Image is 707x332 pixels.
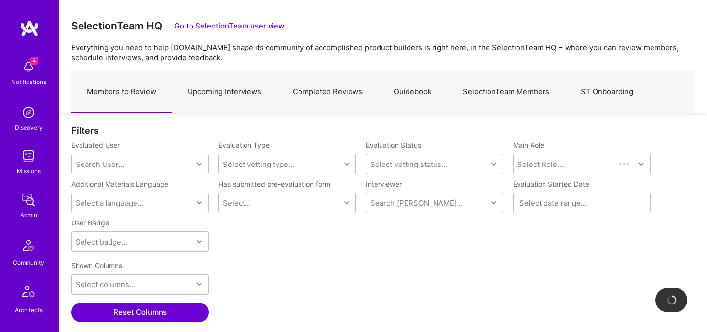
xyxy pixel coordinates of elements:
[277,71,378,113] a: Completed Reviews
[71,42,695,63] p: Everything you need to help [DOMAIN_NAME] shape its community of accomplished product builders is...
[71,71,172,113] a: Members to Review
[76,279,135,290] div: Select columns...
[20,210,37,220] div: Admin
[71,140,209,150] label: Evaluated User
[71,20,162,32] h3: SelectionTeam HQ
[344,200,349,205] i: icon Chevron
[30,57,38,65] span: 4
[218,179,330,189] label: Has submitted pre-evaluation form
[491,200,496,205] i: icon Chevron
[71,303,209,322] button: Reset Columns
[11,77,46,87] div: Notifications
[639,162,644,166] i: icon Chevron
[519,198,644,208] input: Select date range...
[71,218,109,227] label: User Badge
[17,281,40,305] img: Architects
[76,198,143,208] div: Select a language...
[447,71,565,113] a: SelectionTeam Members
[172,71,277,113] a: Upcoming Interviews
[223,198,251,208] div: Select...
[19,146,38,166] img: teamwork
[565,71,649,113] a: ST Onboarding
[71,125,695,136] div: Filters
[19,103,38,122] img: discovery
[370,159,447,169] div: Select vetting status...
[19,190,38,210] img: admin teamwork
[15,122,43,133] div: Discovery
[71,179,168,189] label: Additional Materials Language
[366,140,421,150] label: Evaluation Status
[174,21,284,31] button: Go to SelectionTeam user view
[76,237,127,247] div: Select badge...
[19,57,38,77] img: bell
[76,159,124,169] div: Search User...
[71,261,122,270] label: Shown Columns
[366,179,503,189] label: Interviewer
[666,294,678,306] img: loading
[378,71,447,113] a: Guidebook
[223,159,294,169] div: Select vetting type...
[197,162,202,166] i: icon Chevron
[17,234,40,257] img: Community
[513,140,651,150] label: Main Role
[197,282,202,287] i: icon Chevron
[13,257,44,268] div: Community
[17,166,41,176] div: Missions
[20,20,39,37] img: logo
[197,200,202,205] i: icon Chevron
[370,198,462,208] div: Search [PERSON_NAME]...
[218,140,270,150] label: Evaluation Type
[513,179,651,189] label: Evaluation Started Date
[491,162,496,166] i: icon Chevron
[197,239,202,244] i: icon Chevron
[15,305,43,315] div: Architects
[344,162,349,166] i: icon Chevron
[517,159,563,169] div: Select Role...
